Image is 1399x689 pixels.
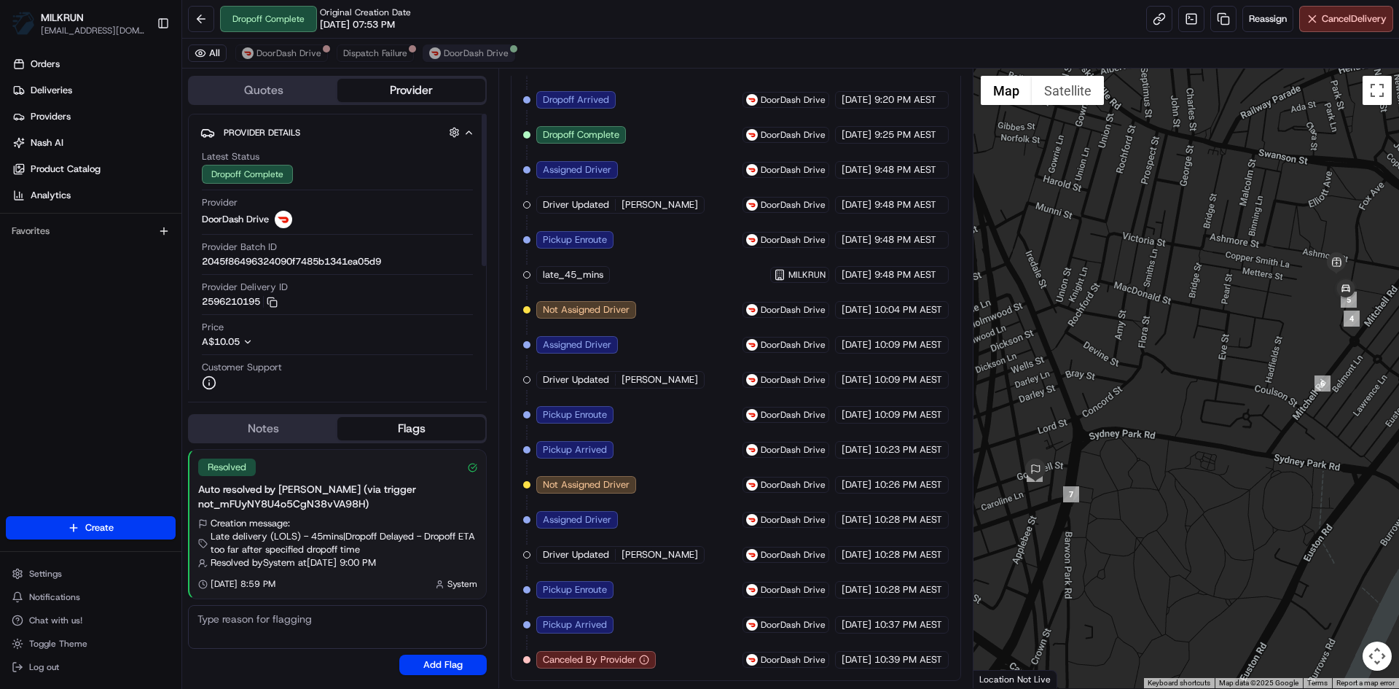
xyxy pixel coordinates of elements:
[746,654,758,666] img: doordash_logo_v2.png
[423,44,515,62] button: DoorDash Drive
[874,163,936,176] span: 9:48 PM AEST
[29,591,80,603] span: Notifications
[1344,311,1360,327] div: 4
[6,79,181,102] a: Deliveries
[746,584,758,596] img: doordash_logo_v2.png
[761,619,826,631] span: DoorDash Drive
[189,417,337,440] button: Notes
[761,339,826,351] span: DoorDash Drive
[1314,375,1331,392] div: 6
[774,269,826,281] button: MILKRUN
[6,131,181,155] a: Nash AI
[842,93,871,106] span: [DATE]
[761,374,826,386] span: DoorDash Drive
[1249,12,1287,26] span: Reassign
[874,338,942,351] span: 10:09 PM AEST
[842,548,871,561] span: [DATE]
[761,94,826,106] span: DoorDash Drive
[874,443,942,456] span: 10:23 PM AEST
[242,47,254,59] img: doordash_logo_v2.png
[842,128,871,141] span: [DATE]
[746,409,758,421] img: doordash_logo_v2.png
[1336,679,1395,687] a: Report a map error
[761,234,826,246] span: DoorDash Drive
[874,233,936,246] span: 9:48 PM AEST
[842,198,871,211] span: [DATE]
[1219,679,1298,687] span: Map data ©2025 Google
[543,268,603,281] span: late_45_mins
[788,269,826,281] span: MILKRUN
[31,189,71,202] span: Analytics
[6,634,176,654] button: Toggle Theme
[6,610,176,631] button: Chat with us!
[202,335,240,348] span: A$10.05
[6,52,181,76] a: Orders
[6,564,176,584] button: Settings
[12,12,35,35] img: MILKRUN
[543,478,630,491] span: Not Assigned Driver
[202,335,330,349] button: A$10.05
[543,128,619,141] span: Dropoff Complete
[746,444,758,456] img: doordash_logo_v2.png
[842,618,871,631] span: [DATE]
[543,653,636,666] span: Canceled By Provider
[337,417,485,440] button: Flags
[202,255,381,268] span: 2045f86496324090f7485b1341ea05d9
[842,653,871,666] span: [DATE]
[874,478,942,491] span: 10:26 PM AEST
[202,196,238,209] span: Provider
[874,198,936,211] span: 9:48 PM AEST
[746,94,758,106] img: doordash_logo_v2.png
[761,479,826,491] span: DoorDash Drive
[842,443,871,456] span: [DATE]
[256,47,321,59] span: DoorDash Drive
[981,76,1032,105] button: Show street map
[1363,642,1392,671] button: Map camera controls
[874,513,942,526] span: 10:28 PM AEST
[202,321,224,334] span: Price
[200,120,474,144] button: Provider Details
[41,25,145,36] button: [EMAIL_ADDRESS][DOMAIN_NAME]
[622,373,698,386] span: [PERSON_NAME]
[874,408,942,421] span: 10:09 PM AEST
[761,129,826,141] span: DoorDash Drive
[202,295,278,308] button: 2596210195
[543,373,609,386] span: Driver Updated
[977,669,1025,688] a: Open this area in Google Maps (opens a new window)
[189,79,337,102] button: Quotes
[874,618,942,631] span: 10:37 PM AEST
[6,587,176,607] button: Notifications
[29,661,59,673] span: Log out
[211,578,275,590] span: [DATE] 8:59 PM
[235,44,328,62] button: DoorDash Drive
[842,268,871,281] span: [DATE]
[1299,6,1393,32] button: CancelDelivery
[746,164,758,176] img: doordash_logo_v2.png
[29,638,87,650] span: Toggle Theme
[298,556,376,569] span: at [DATE] 9:00 PM
[842,583,871,596] span: [DATE]
[399,655,487,675] button: Add Flag
[842,373,871,386] span: [DATE]
[761,584,826,596] span: DoorDash Drive
[1322,12,1387,26] span: Cancel Delivery
[447,578,477,590] span: System
[275,211,292,228] img: doordash_logo_v2.png
[202,281,288,294] span: Provider Delivery ID
[343,47,407,59] span: Dispatch Failure
[874,303,942,316] span: 10:04 PM AEST
[543,618,607,631] span: Pickup Arrived
[746,374,758,386] img: doordash_logo_v2.png
[444,47,509,59] span: DoorDash Drive
[211,556,295,569] span: Resolved by System
[761,514,826,526] span: DoorDash Drive
[29,568,62,580] span: Settings
[622,198,698,211] span: [PERSON_NAME]
[977,669,1025,688] img: Google
[429,47,441,59] img: doordash_logo_v2.png
[842,478,871,491] span: [DATE]
[31,58,60,71] span: Orders
[6,184,181,207] a: Analytics
[320,18,395,31] span: [DATE] 07:53 PM
[543,233,607,246] span: Pickup Enroute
